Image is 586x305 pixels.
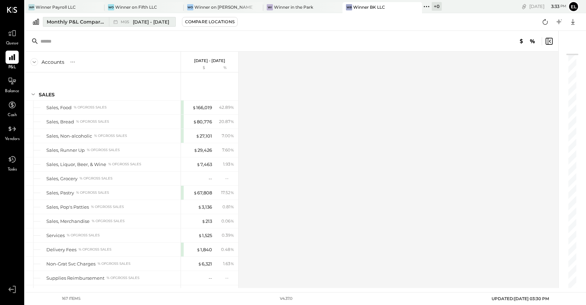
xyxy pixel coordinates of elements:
div: 0.39 [222,232,234,238]
div: $ [184,65,212,71]
span: Tasks [8,167,17,173]
div: WB [346,4,352,10]
a: Vendors [0,122,24,142]
div: % of GROSS SALES [67,233,100,238]
span: Vendors [5,136,20,142]
div: Winner BK LLC [353,4,385,10]
div: % of GROSS SALES [92,219,125,224]
div: % of GROSS SALES [80,176,112,181]
span: % [230,204,234,209]
div: 17.52 [221,190,234,196]
div: Sales, Runner Up [46,147,85,154]
div: Sales, Pastry [46,190,74,196]
button: Compare Locations [182,17,238,27]
div: -- [225,275,234,281]
div: -- [209,175,212,182]
div: WP [28,4,35,10]
span: $ [198,261,202,267]
div: [DATE] [529,3,566,10]
div: % of GROSS SALES [94,133,127,138]
div: Sales, Pop's Patties [46,204,89,210]
div: 7.60 [222,147,234,153]
span: Cash [8,112,17,119]
div: 6,321 [198,261,212,267]
span: % [230,232,234,238]
div: Winner Payroll LLC [36,4,76,10]
div: % of GROSS SALES [76,119,109,124]
div: Winner on Fifth LLC [115,4,157,10]
span: M05 [121,20,131,24]
span: % [230,261,234,266]
div: % of GROSS SALES [98,261,130,266]
div: 0.06 [221,218,234,224]
button: el [568,1,579,12]
div: + 0 [432,2,442,11]
span: % [230,104,234,110]
div: Wi [267,4,273,10]
div: % of GROSS SALES [91,204,124,209]
div: Sales, Food [46,104,72,111]
a: Queue [0,27,24,47]
div: 7,463 [196,161,212,168]
span: % [230,246,234,252]
div: % of GROSS SALES [79,247,111,252]
div: Delivery Fees [46,246,76,253]
p: [DATE] - [DATE] [194,58,225,63]
span: % [230,147,234,152]
div: Wo [108,4,114,10]
span: $ [196,133,200,139]
div: % [214,65,236,71]
div: 213 [202,218,212,225]
div: Winner in the Park [274,4,313,10]
div: 1,525 [198,232,212,239]
a: P&L [0,51,24,71]
div: Supplies Reimbursement [46,275,104,281]
span: Balance [5,88,19,95]
div: Winner on [PERSON_NAME] [194,4,253,10]
div: 3,136 [198,204,212,210]
div: copy link [521,3,528,10]
div: 166,019 [192,104,212,111]
div: -- [209,275,212,281]
span: % [230,190,234,195]
div: 1.63 [223,261,234,267]
div: Sales, Merchandise [46,218,90,225]
div: % of GROSS SALES [108,162,141,167]
a: Tasks [0,153,24,173]
span: $ [193,190,197,195]
span: P&L [8,64,16,71]
div: Sales, Bread [46,119,74,125]
div: 80,776 [193,119,212,125]
span: $ [196,162,200,167]
div: Sales, Non-alcoholic [46,133,92,139]
div: SALES [39,91,55,98]
div: 0.81 [222,204,234,210]
span: $ [192,105,196,110]
span: $ [198,204,202,210]
div: Sales, Grocery [46,175,77,182]
div: 1,840 [196,246,212,253]
span: $ [194,147,198,153]
div: 29,426 [194,147,212,154]
div: Monthly P&L Comparison [47,18,105,25]
div: 27,101 [196,133,212,139]
div: v 4.37.0 [280,296,292,302]
div: 167 items [62,296,81,302]
div: Non-Grat Svc Charges [46,261,95,267]
div: % of GROSS SALES [107,276,139,280]
div: % of GROSS SALES [87,148,120,152]
span: % [230,133,234,138]
span: $ [193,119,197,124]
a: Cash [0,98,24,119]
div: 7.00 [222,133,234,139]
span: % [230,218,234,224]
div: 67,808 [193,190,212,196]
div: 0.48 [221,246,234,253]
div: -- [225,175,234,181]
div: % of GROSS SALES [74,105,107,110]
span: Queue [6,41,19,47]
span: UPDATED: [DATE] 03:30 PM [492,296,549,301]
span: $ [196,247,200,252]
span: % [230,119,234,124]
span: [DATE] - [DATE] [133,19,169,25]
